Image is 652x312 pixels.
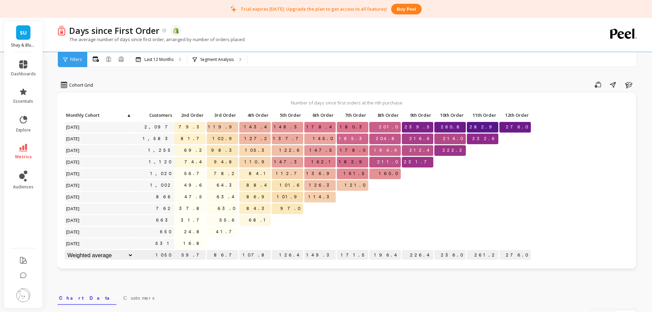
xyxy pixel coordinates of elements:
span: Monthly Cohort [66,112,126,118]
span: audiences [13,184,34,190]
span: Customers [123,295,154,301]
span: 178.4 [305,122,336,132]
span: 84.1 [247,169,271,179]
span: 84.3 [245,203,271,214]
span: 49.6 [183,180,206,190]
span: 211.0 [376,157,401,167]
span: 24.8 [183,227,206,237]
span: 231.7 [402,157,433,167]
p: 8th Order [369,110,401,120]
span: 68.1 [247,215,271,225]
div: Toggle SortBy [434,110,466,121]
span: 101.6 [278,180,303,190]
span: 147.5 [308,145,336,155]
span: 16.8 [182,238,206,249]
p: 276.0 [499,250,531,260]
a: 762 [155,203,174,214]
span: 185.3 [337,134,368,144]
span: 178.0 [338,145,368,155]
p: Customers [133,110,174,120]
p: 12th Order [499,110,531,120]
span: 9th Order [403,112,431,118]
a: 2,097 [143,122,174,132]
span: Customers [135,112,172,118]
span: 137.7 [272,134,305,144]
span: [DATE] [65,238,81,249]
p: 59.7 [174,250,206,260]
span: 56.7 [183,169,206,179]
span: 69.2 [183,145,206,155]
span: 6th Order [306,112,334,118]
span: 260.8 [439,122,466,132]
img: header icon [57,25,66,36]
span: 11th Order [468,112,496,118]
p: 236.0 [434,250,466,260]
span: Cohort Grid [69,82,93,88]
span: 126.3 [308,180,336,190]
span: essentials [13,99,33,104]
p: Monthly Cohort [65,110,133,120]
button: Buy peel [391,4,421,14]
span: 78.2 [213,169,238,179]
span: 145.0 [311,134,336,144]
span: [DATE] [65,169,81,179]
span: 101.9 [276,192,303,202]
p: 1050 [133,250,174,260]
a: 531 [154,238,174,249]
span: 127.2 [243,134,271,144]
span: 55.6 [218,215,238,225]
p: 171.5 [337,250,368,260]
div: Toggle SortBy [466,110,499,121]
span: 105.3 [244,145,271,155]
span: 31.7 [179,215,206,225]
p: 11th Order [467,110,498,120]
span: 232.6 [471,134,498,144]
span: 63.4 [215,192,238,202]
span: 212.4 [408,145,433,155]
span: 81.7 [179,134,206,144]
span: 98.3 [210,145,238,155]
span: 222.2 [441,145,466,155]
p: 107.8 [239,250,271,260]
span: 37.8 [178,203,206,214]
p: Last 12 Months [144,57,174,62]
p: 2nd Order [174,110,206,120]
span: 7th Order [338,112,366,118]
span: 10th Order [436,112,464,118]
span: explore [16,127,31,133]
a: 1,120 [148,157,174,167]
span: 4th Order [241,112,269,118]
span: 12th Order [501,112,529,118]
a: 663 [155,215,174,225]
span: 3rd Order [208,112,236,118]
span: 114.3 [307,192,336,202]
span: 110.9 [243,157,271,167]
span: 79.3 [177,122,206,132]
span: [DATE] [65,203,81,214]
span: 2nd Order [176,112,204,118]
div: Toggle SortBy [174,110,206,121]
span: 94.8 [213,157,238,167]
p: 4th Order [239,110,271,120]
span: 119.9 [207,122,238,132]
p: 7th Order [337,110,368,120]
p: Segment Analysis [200,57,234,62]
span: [DATE] [65,192,81,202]
span: 86.9 [245,192,271,202]
a: 650 [158,227,174,237]
span: dashboards [11,71,36,77]
span: 201.0 [378,122,401,132]
span: [DATE] [65,227,81,237]
a: 1,020 [149,169,174,179]
p: Days since First Order [69,25,159,36]
span: 160.0 [378,169,401,179]
img: profile picture [16,288,30,302]
span: 214.0 [442,134,466,144]
span: 147.3 [273,157,303,167]
span: metrics [15,154,32,160]
p: 126.4 [272,250,303,260]
span: 204.8 [374,134,401,144]
span: 47.5 [183,192,206,202]
p: 149.3 [304,250,336,260]
p: 226.4 [402,250,433,260]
